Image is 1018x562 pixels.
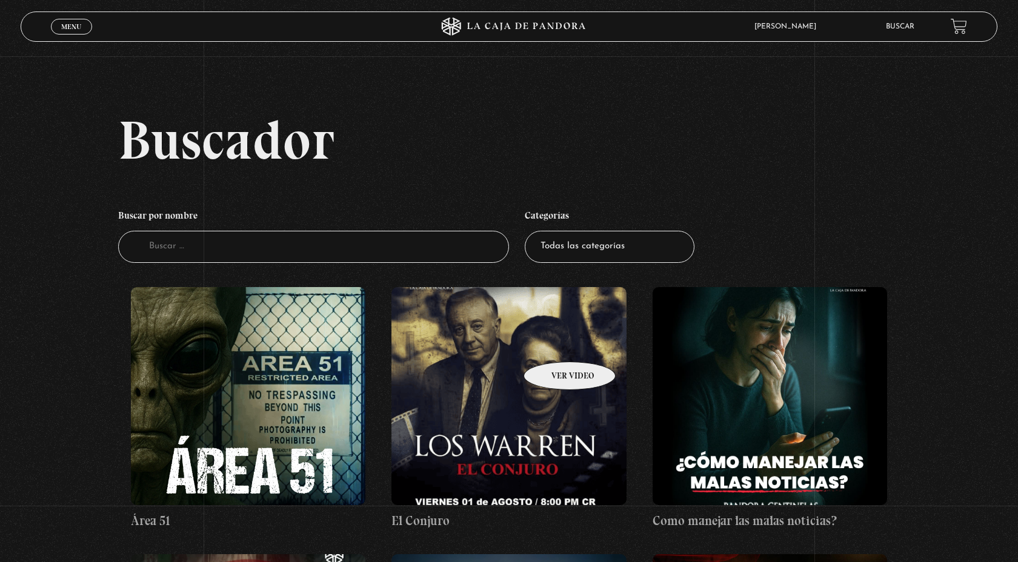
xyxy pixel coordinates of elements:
h4: Buscar por nombre [118,203,509,231]
a: Buscar [886,23,914,30]
span: Menu [61,23,81,30]
h4: El Conjuro [391,511,626,531]
a: Como manejar las malas noticias? [653,287,887,531]
span: Cerrar [58,33,86,41]
a: View your shopping cart [951,18,967,35]
h4: Área 51 [131,511,365,531]
a: El Conjuro [391,287,626,531]
a: Área 51 [131,287,365,531]
h4: Como manejar las malas noticias? [653,511,887,531]
h4: Categorías [525,203,694,231]
span: [PERSON_NAME] [748,23,828,30]
h2: Buscador [118,113,998,167]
